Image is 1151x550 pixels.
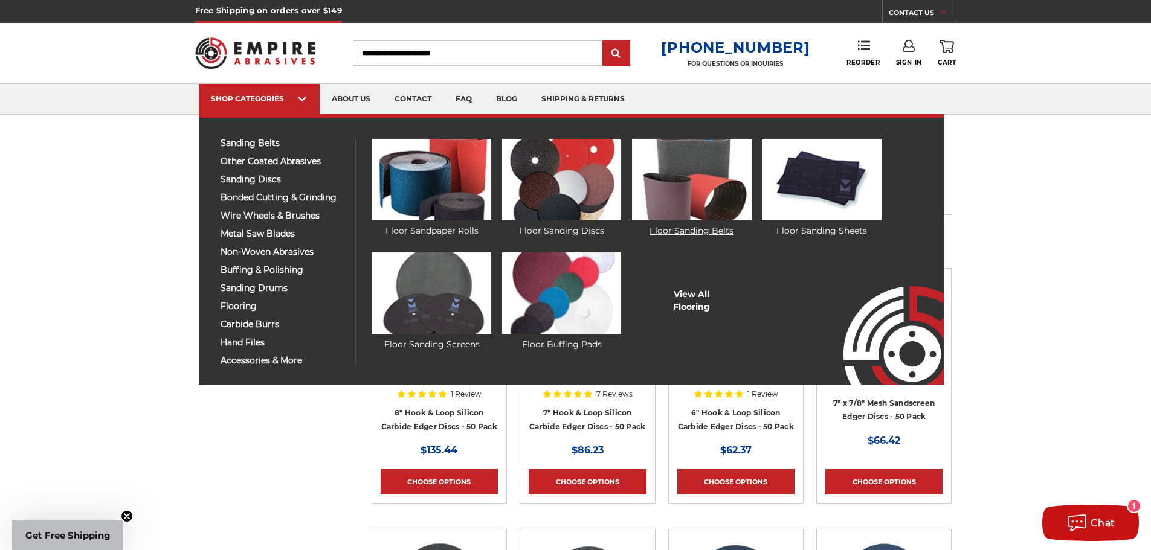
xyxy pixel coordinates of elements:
[221,302,346,311] span: flooring
[320,84,382,115] a: about us
[677,469,795,494] a: Choose Options
[822,251,944,385] img: Empire Abrasives Logo Image
[720,444,752,456] span: $62.37
[661,60,810,68] p: FOR QUESTIONS OR INQUIRIES
[529,84,637,115] a: shipping & returns
[632,139,751,237] a: Floor Sanding Belts
[221,338,346,347] span: hand files
[502,139,621,237] a: Floor Sanding Discs
[889,6,956,23] a: CONTACT US
[938,40,956,66] a: Cart
[529,408,645,431] a: 7" Hook & Loop Silicon Carbide Edger Discs - 50 Pack
[221,175,346,184] span: sanding discs
[1042,505,1139,541] button: Chat
[938,59,956,66] span: Cart
[372,139,491,220] img: Floor Sandpaper Rolls
[121,510,133,522] button: Close teaser
[12,520,123,550] div: Get Free ShippingClose teaser
[1128,500,1140,512] div: 1
[502,139,621,220] img: Floor Sanding Discs
[632,139,751,220] img: Floor Sanding Belts
[381,469,498,494] a: Choose Options
[825,469,943,494] a: Choose Options
[896,59,922,66] span: Sign In
[502,252,621,351] a: Floor Buffing Pads
[678,408,794,431] a: 6" Hook & Loop Silicon Carbide Edger Discs - 50 Pack
[529,469,646,494] a: Choose Options
[221,229,346,238] span: metal saw blades
[833,398,935,421] a: 7" x 7/8" Mesh Sandscreen Edger Discs - 50 Pack
[1091,517,1115,529] span: Chat
[221,248,346,257] span: non-woven abrasives
[846,40,880,66] a: Reorder
[604,42,628,66] input: Submit
[596,391,633,398] span: 7 Reviews
[221,211,346,220] span: wire wheels & brushes
[443,84,484,115] a: faq
[382,84,443,115] a: contact
[381,408,497,431] a: 8" Hook & Loop Silicon Carbide Edger Discs - 50 Pack
[502,252,621,334] img: Floor Buffing Pads
[221,356,346,365] span: accessories & more
[25,529,111,541] span: Get Free Shipping
[221,139,346,148] span: sanding belts
[195,30,316,77] img: Empire Abrasives
[673,288,710,313] a: View AllFlooring
[221,320,346,329] span: carbide burrs
[372,252,491,334] img: Floor Sanding Screens
[747,391,778,398] span: 1 Review
[762,139,881,237] a: Floor Sanding Sheets
[372,139,491,237] a: Floor Sandpaper Rolls
[451,391,482,398] span: 1 Review
[846,59,880,66] span: Reorder
[572,444,604,456] span: $86.23
[868,435,900,446] span: $66.42
[221,266,346,275] span: buffing & polishing
[421,444,457,456] span: $135.44
[762,139,881,220] img: Floor Sanding Sheets
[661,39,810,56] a: [PHONE_NUMBER]
[372,252,491,351] a: Floor Sanding Screens
[221,157,346,166] span: other coated abrasives
[484,84,529,115] a: blog
[211,94,308,103] div: SHOP CATEGORIES
[221,193,346,202] span: bonded cutting & grinding
[221,284,346,293] span: sanding drums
